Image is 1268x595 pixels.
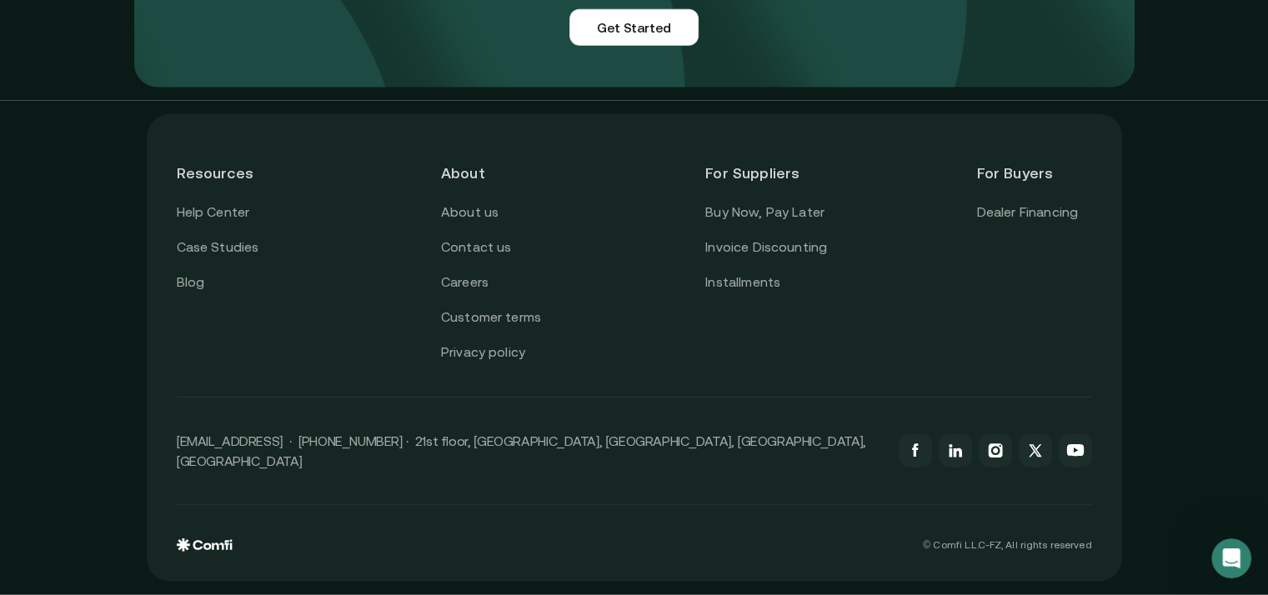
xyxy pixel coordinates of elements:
[441,272,489,293] a: Careers
[923,539,1091,551] p: © Comfi L.L.C-FZ, All rights reserved
[441,307,541,328] a: Customer terms
[441,144,556,202] header: About
[177,272,205,293] a: Blog
[705,144,827,202] header: For Suppliers
[569,9,699,46] a: Get Started
[976,144,1091,202] header: For Buyers
[177,144,292,202] header: Resources
[177,431,882,471] p: [EMAIL_ADDRESS] · [PHONE_NUMBER] · 21st floor, [GEOGRAPHIC_DATA], [GEOGRAPHIC_DATA], [GEOGRAPHIC_...
[1211,538,1251,578] iframe: Intercom live chat
[705,272,780,293] a: Installments
[705,237,827,258] a: Invoice Discounting
[177,538,233,552] img: comfi logo
[976,202,1078,223] a: Dealer Financing
[177,202,250,223] a: Help Center
[705,202,824,223] a: Buy Now, Pay Later
[177,237,259,258] a: Case Studies
[441,202,499,223] a: About us
[441,342,525,363] a: Privacy policy
[441,237,512,258] a: Contact us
